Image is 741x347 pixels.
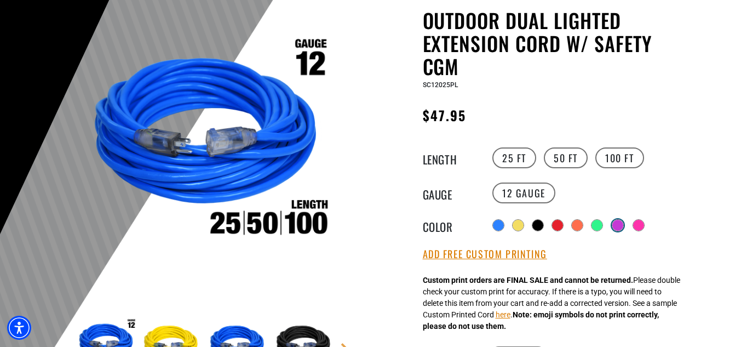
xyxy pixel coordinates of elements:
label: 12 Gauge [492,183,555,203]
div: Please double check your custom print for accuracy. If there is a typo, you will need to delete t... [423,275,680,332]
legend: Color [423,218,478,232]
span: $47.95 [423,105,466,125]
span: SC12025PL [423,81,458,89]
label: 50 FT [544,147,588,168]
button: Add Free Custom Printing [423,248,547,260]
legend: Gauge [423,186,478,200]
strong: Note: emoji symbols do not print correctly, please do not use them. [423,310,659,331]
strong: Custom print orders are FINAL SALE and cannot be returned. [423,276,633,285]
legend: Length [423,151,478,165]
label: 25 FT [492,147,536,168]
div: Accessibility Menu [7,316,31,340]
label: 100 FT [595,147,644,168]
button: here [496,309,510,321]
h1: Outdoor Dual Lighted Extension Cord w/ Safety CGM [423,9,691,78]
